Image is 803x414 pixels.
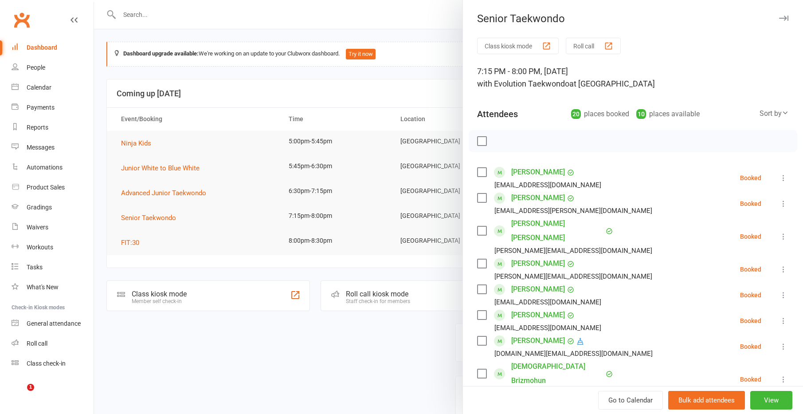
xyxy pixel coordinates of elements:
div: [PERSON_NAME][EMAIL_ADDRESS][DOMAIN_NAME] [494,245,652,256]
div: Gradings [27,204,52,211]
div: 7:15 PM - 8:00 PM, [DATE] [477,65,789,90]
div: Tasks [27,264,43,271]
div: General attendance [27,320,81,327]
div: Calendar [27,84,51,91]
div: Automations [27,164,63,171]
a: [PERSON_NAME] [511,191,565,205]
a: Payments [12,98,94,118]
button: View [750,391,792,410]
iframe: Intercom live chat [9,384,30,405]
div: Class check-in [27,360,66,367]
a: Roll call [12,334,94,354]
div: [PERSON_NAME][EMAIL_ADDRESS][DOMAIN_NAME] [494,271,652,282]
a: Tasks [12,257,94,277]
div: Booked [740,266,761,272]
div: Waivers [27,224,48,231]
div: Booked [740,175,761,181]
div: Workouts [27,244,53,251]
div: Sort by [760,108,789,119]
div: Payments [27,104,55,111]
a: Go to Calendar [598,391,663,410]
a: [PERSON_NAME] [511,256,565,271]
a: What's New [12,277,94,297]
a: Workouts [12,237,94,257]
a: Product Sales [12,177,94,197]
div: Booked [740,292,761,298]
span: at [GEOGRAPHIC_DATA] [569,79,655,88]
a: General attendance kiosk mode [12,314,94,334]
a: Messages [12,138,94,158]
div: Senior Taekwondo [463,12,803,25]
div: [EMAIL_ADDRESS][PERSON_NAME][DOMAIN_NAME] [494,205,652,217]
div: What's New [27,284,59,291]
div: places available [636,108,700,120]
div: Messages [27,144,55,151]
div: Booked [740,201,761,207]
a: People [12,58,94,78]
div: Booked [740,376,761,382]
a: Gradings [12,197,94,217]
a: Reports [12,118,94,138]
a: Class kiosk mode [12,354,94,374]
div: Dashboard [27,44,57,51]
div: People [27,64,45,71]
a: [PERSON_NAME] [PERSON_NAME] [511,217,603,245]
div: 20 [571,109,581,119]
div: Booked [740,343,761,350]
span: 1 [27,384,34,391]
div: [EMAIL_ADDRESS][DOMAIN_NAME] [494,179,601,191]
a: [PERSON_NAME] [511,282,565,296]
a: [DEMOGRAPHIC_DATA] Brizmohun [511,359,603,388]
button: Class kiosk mode [477,38,559,54]
div: places booked [571,108,629,120]
div: Booked [740,318,761,324]
a: Clubworx [11,9,33,31]
a: Dashboard [12,38,94,58]
span: with Evolution Taekwondo [477,79,569,88]
div: Attendees [477,108,518,120]
a: [PERSON_NAME] [511,308,565,322]
div: 10 [636,109,646,119]
button: Bulk add attendees [668,391,745,410]
a: [PERSON_NAME] [511,334,565,348]
div: Reports [27,124,48,131]
div: Booked [740,233,761,240]
a: Automations [12,158,94,177]
a: Waivers [12,217,94,237]
a: Calendar [12,78,94,98]
div: [EMAIL_ADDRESS][DOMAIN_NAME] [494,296,601,308]
div: Product Sales [27,184,65,191]
div: Roll call [27,340,47,347]
a: [PERSON_NAME] [511,165,565,179]
button: Roll call [566,38,621,54]
div: [EMAIL_ADDRESS][DOMAIN_NAME] [494,322,601,334]
div: [DOMAIN_NAME][EMAIL_ADDRESS][DOMAIN_NAME] [494,348,653,359]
